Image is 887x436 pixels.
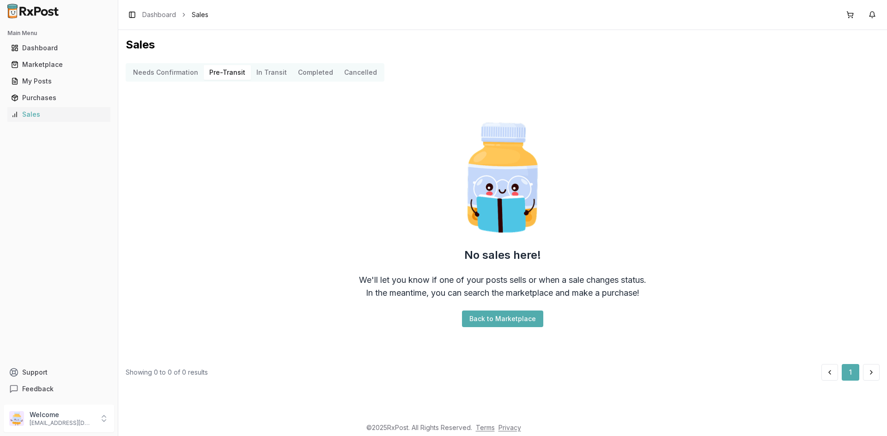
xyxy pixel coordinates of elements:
span: Feedback [22,384,54,394]
div: Purchases [11,93,107,102]
a: Dashboard [7,40,110,56]
button: 1 [842,364,859,381]
img: Smart Pill Bottle [443,119,562,237]
button: Needs Confirmation [128,65,204,80]
h2: No sales here! [464,248,541,263]
a: Terms [476,424,495,431]
div: In the meantime, you can search the marketplace and make a purchase! [366,287,639,299]
p: Welcome [30,410,94,419]
a: Dashboard [142,10,176,19]
div: Dashboard [11,43,107,53]
button: Dashboard [4,41,114,55]
a: Marketplace [7,56,110,73]
div: Marketplace [11,60,107,69]
button: My Posts [4,74,114,89]
h2: Main Menu [7,30,110,37]
a: Privacy [498,424,521,431]
button: Back to Marketplace [462,311,543,327]
button: Pre-Transit [204,65,251,80]
a: Purchases [7,90,110,106]
nav: breadcrumb [142,10,208,19]
a: My Posts [7,73,110,90]
div: Showing 0 to 0 of 0 results [126,368,208,377]
button: Completed [292,65,339,80]
img: User avatar [9,411,24,426]
div: Sales [11,110,107,119]
button: In Transit [251,65,292,80]
button: Support [4,364,114,381]
span: Sales [192,10,208,19]
img: RxPost Logo [4,4,63,18]
div: We'll let you know if one of your posts sells or when a sale changes status. [359,274,646,287]
button: Cancelled [339,65,383,80]
button: Feedback [4,381,114,397]
button: Sales [4,107,114,122]
div: My Posts [11,77,107,86]
button: Marketplace [4,57,114,72]
p: [EMAIL_ADDRESS][DOMAIN_NAME] [30,419,94,427]
h1: Sales [126,37,880,52]
button: Purchases [4,90,114,105]
a: Sales [7,106,110,123]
